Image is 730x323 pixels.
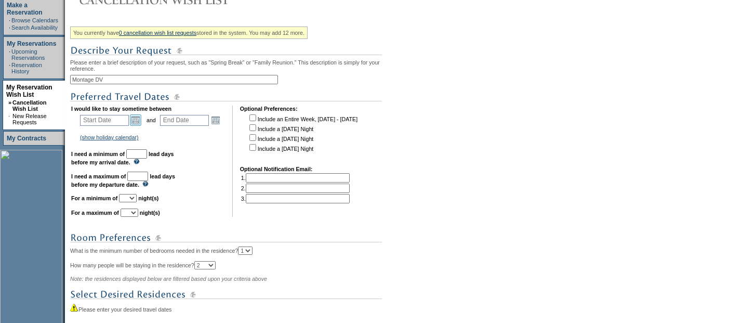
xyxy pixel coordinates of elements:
a: Open the calendar popup. [210,114,221,126]
a: My Reservation Wish List [6,84,52,98]
span: Note: the residences displayed below are filtered based upon your criteria above [70,276,267,282]
div: Please enter your desired travel dates [70,303,400,313]
a: (show holiday calendar) [80,134,139,140]
img: questionMark_lightBlue.gif [142,181,149,187]
b: lead days before my arrival date. [71,151,174,165]
input: Date format: M/D/Y. Shortcut keys: [T] for Today. [UP] or [.] for Next Day. [DOWN] or [,] for Pre... [160,115,209,126]
a: New Release Requests [12,113,46,125]
a: 0 cancellation wish list requests [119,30,196,36]
td: 2. [241,184,350,193]
td: · [8,113,11,125]
a: Browse Calendars [11,17,58,23]
b: For a maximum of [71,210,119,216]
a: My Reservations [7,40,56,47]
input: Date format: M/D/Y. Shortcut keys: [T] for Today. [UP] or [.] for Next Day. [DOWN] or [,] for Pre... [80,115,129,126]
td: and [145,113,157,127]
a: Upcoming Reservations [11,48,45,61]
div: You currently have stored in the system. You may add 12 more. [70,27,308,39]
a: Search Availability [11,24,58,31]
td: · [9,17,10,23]
a: Open the calendar popup. [130,114,141,126]
td: 3. [241,194,350,203]
td: · [9,48,10,61]
b: » [8,99,11,106]
b: night(s) [138,195,158,201]
td: Include an Entire Week, [DATE] - [DATE] Include a [DATE] Night Include a [DATE] Night Include a [... [247,113,357,159]
b: night(s) [140,210,160,216]
a: My Contracts [7,135,46,142]
img: icon_alert2.gif [70,303,78,312]
a: Cancellation Wish List [12,99,46,112]
b: lead days before my departure date. [71,173,175,188]
a: Reservation History [11,62,42,74]
td: 1. [241,173,350,183]
img: subTtlRoomPreferences.gif [70,231,382,244]
b: I need a minimum of [71,151,125,157]
b: Optional Notification Email: [240,166,313,172]
b: For a minimum of [71,195,117,201]
td: · [9,62,10,74]
a: Make a Reservation [7,2,43,16]
b: I would like to stay sometime between [71,106,171,112]
b: I need a maximum of [71,173,126,179]
td: · [9,24,10,31]
b: Optional Preferences: [240,106,298,112]
img: questionMark_lightBlue.gif [134,159,140,164]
